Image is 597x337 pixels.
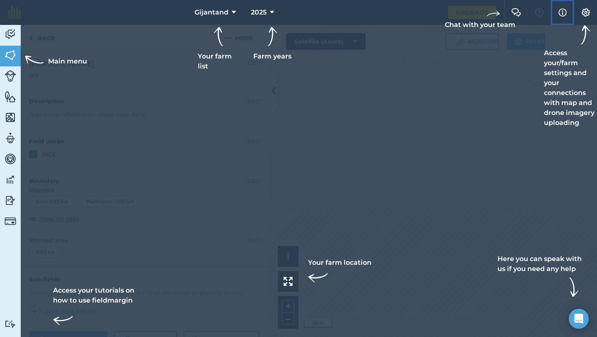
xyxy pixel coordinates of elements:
img: A cog icon [581,8,591,17]
div: Your farm list [198,27,239,71]
img: svg+xml;base64,PD94bWwgdmVyc2lvbj0iMS4wIiBlbmNvZGluZz0idXRmLTgiPz4KPCEtLSBHZW5lcmF0b3I6IEFkb2JlIE... [5,320,16,328]
span: Gijantand [194,7,228,17]
img: Four arrows, one pointing top left, one top right, one bottom right and the last bottom left [284,277,293,286]
div: Access your/farm settings and your connections with map and drone imagery uploading [544,25,597,128]
div: Open Intercom Messenger [569,309,589,329]
img: svg+xml;base64,PD94bWwgdmVyc2lvbj0iMS4wIiBlbmNvZGluZz0idXRmLTgiPz4KPCEtLSBHZW5lcmF0b3I6IEFkb2JlIE... [5,215,16,227]
img: svg+xml;base64,PD94bWwgdmVyc2lvbj0iMS4wIiBlbmNvZGluZz0idXRmLTgiPz4KPCEtLSBHZW5lcmF0b3I6IEFkb2JlIE... [5,70,16,82]
img: svg+xml;base64,PD94bWwgdmVyc2lvbj0iMS4wIiBlbmNvZGluZz0idXRmLTgiPz4KPCEtLSBHZW5lcmF0b3I6IEFkb2JlIE... [5,28,16,41]
span: 2025 [251,7,267,17]
img: svg+xml;base64,PHN2ZyB4bWxucz0iaHR0cDovL3d3dy53My5vcmcvMjAwMC9zdmciIHdpZHRoPSI1NiIgaGVpZ2h0PSI2MC... [5,49,16,61]
div: Here you can speak with us if you need any help [498,254,584,297]
img: svg+xml;base64,PD94bWwgdmVyc2lvbj0iMS4wIiBlbmNvZGluZz0idXRmLTgiPz4KPCEtLSBHZW5lcmF0b3I6IEFkb2JlIE... [5,173,16,186]
img: svg+xml;base64,PD94bWwgdmVyc2lvbj0iMS4wIiBlbmNvZGluZz0idXRmLTgiPz4KPCEtLSBHZW5lcmF0b3I6IEFkb2JlIE... [5,194,16,207]
div: Your farm location [308,258,371,288]
div: Main menu [23,51,87,71]
img: svg+xml;base64,PHN2ZyB4bWxucz0iaHR0cDovL3d3dy53My5vcmcvMjAwMC9zdmciIHdpZHRoPSI1NiIgaGVpZ2h0PSI2MC... [5,111,16,124]
img: svg+xml;base64,PD94bWwgdmVyc2lvbj0iMS4wIiBlbmNvZGluZz0idXRmLTgiPz4KPCEtLSBHZW5lcmF0b3I6IEFkb2JlIE... [5,153,16,165]
div: Chat with your team [445,7,515,30]
img: Two speech bubbles overlapping with the left bubble in the forefront [511,8,521,17]
div: Access your tutorials on how to use fieldmargin [53,286,139,330]
img: svg+xml;base64,PHN2ZyB4bWxucz0iaHR0cDovL3d3dy53My5vcmcvMjAwMC9zdmciIHdpZHRoPSI1NiIgaGVpZ2h0PSI2MC... [5,90,16,103]
div: Farm years [249,27,296,61]
img: svg+xml;base64,PHN2ZyB4bWxucz0iaHR0cDovL3d3dy53My5vcmcvMjAwMC9zdmciIHdpZHRoPSIxNyIgaGVpZ2h0PSIxNy... [558,7,567,17]
img: svg+xml;base64,PD94bWwgdmVyc2lvbj0iMS4wIiBlbmNvZGluZz0idXRmLTgiPz4KPCEtLSBHZW5lcmF0b3I6IEFkb2JlIE... [5,132,16,144]
button: Your farm location [278,271,298,292]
